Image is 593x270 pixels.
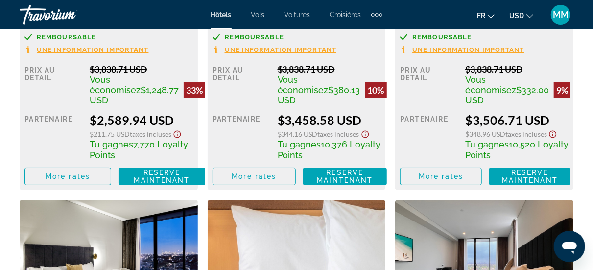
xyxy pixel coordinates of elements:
[465,130,505,138] span: $348.96 USD
[278,130,318,138] span: $344.16 USD
[90,113,205,127] div: $2,589.94 USD
[46,172,90,180] span: More rates
[90,74,141,95] span: Vous économisez
[477,12,485,20] span: fr
[554,82,570,98] div: 9%
[278,64,387,74] div: $3,838.71 USD
[251,11,265,19] a: Vols
[24,168,111,185] button: More rates
[213,33,381,41] a: Remboursable
[90,85,179,105] span: $1,248.77 USD
[509,12,524,20] span: USD
[278,113,387,127] div: $3,458.58 USD
[400,64,458,105] div: Prix au détail
[505,130,547,138] span: Taxes incluses
[134,169,190,184] span: Reserve maintenant
[465,74,516,95] span: Vous économisez
[213,64,270,105] div: Prix au détail
[90,139,188,160] span: 7,770 Loyalty Points
[24,113,82,160] div: Partenaire
[213,46,337,54] button: Une information important
[90,64,205,74] div: $3,838.71 USD
[225,47,337,53] span: Une information important
[330,11,361,19] a: Croisières
[465,139,509,149] span: Tu gagnes
[20,2,118,27] a: Travorium
[232,172,276,180] span: More rates
[477,8,495,23] button: Change language
[371,7,382,23] button: Extra navigation items
[489,168,571,185] button: Reserve maintenant
[509,8,533,23] button: Change currency
[318,130,359,138] span: Taxes incluses
[412,47,524,53] span: Une information important
[24,64,82,105] div: Prix au détail
[400,168,482,185] button: More rates
[465,85,549,105] span: $332.00 USD
[303,168,387,185] button: Reserve maintenant
[211,11,232,19] a: Hôtels
[285,11,310,19] a: Voitures
[547,127,559,139] button: Show Taxes and Fees disclaimer
[278,139,381,160] span: 10,376 Loyalty Points
[400,46,524,54] button: Une information important
[317,169,373,184] span: Reserve maintenant
[359,127,371,139] button: Show Taxes and Fees disclaimer
[554,231,585,262] iframe: Bouton de lancement de la fenêtre de messagerie
[24,46,149,54] button: Une information important
[90,139,133,149] span: Tu gagnes
[553,10,569,20] span: MM
[37,34,96,40] span: Remboursable
[24,33,193,41] a: Remboursable
[213,168,296,185] button: More rates
[278,139,321,149] span: Tu gagnes
[171,127,183,139] button: Show Taxes and Fees disclaimer
[465,64,570,74] div: $3,838.71 USD
[400,113,458,160] div: Partenaire
[465,139,569,160] span: 10,520 Loyalty Points
[412,34,472,40] span: Remboursable
[213,113,270,160] div: Partenaire
[37,47,149,53] span: Une information important
[90,130,130,138] span: $211.75 USD
[225,34,284,40] span: Remboursable
[400,33,569,41] a: Remboursable
[502,169,558,184] span: Reserve maintenant
[130,130,171,138] span: Taxes incluses
[278,74,329,95] span: Vous économisez
[419,172,463,180] span: More rates
[184,82,205,98] div: 33%
[465,113,570,127] div: $3,506.71 USD
[365,82,387,98] div: 10%
[548,4,573,25] button: User Menu
[119,168,205,185] button: Reserve maintenant
[278,85,360,105] span: $380.13 USD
